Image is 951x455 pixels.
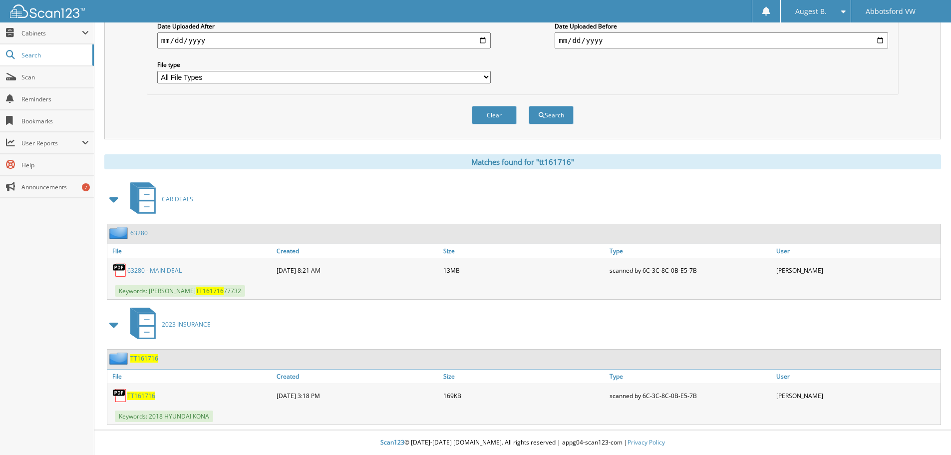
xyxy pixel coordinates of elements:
a: 63280 - MAIN DEAL [127,266,182,275]
a: Privacy Policy [628,438,665,447]
img: folder2.png [109,352,130,365]
div: [PERSON_NAME] [774,260,941,280]
span: Augest B. [795,8,827,14]
div: Matches found for "tt161716" [104,154,941,169]
div: [DATE] 8:21 AM [274,260,441,280]
div: © [DATE]-[DATE] [DOMAIN_NAME]. All rights reserved | appg04-scan123-com | [94,431,951,455]
img: scan123-logo-white.svg [10,4,85,18]
a: User [774,244,941,258]
div: 13MB [441,260,608,280]
a: 63280 [130,229,148,237]
label: Date Uploaded After [157,22,491,30]
button: Search [529,106,574,124]
span: Abbotsford VW [866,8,916,14]
img: folder2.png [109,227,130,239]
img: PDF.png [112,263,127,278]
a: Size [441,370,608,383]
span: Keywords: 2018 HYUNDAI KONA [115,411,213,422]
span: Scan [21,73,89,81]
span: TT161716 [196,287,224,295]
div: scanned by 6C-3C-8C-0B-E5-7B [607,386,774,406]
span: Search [21,51,87,59]
a: Size [441,244,608,258]
a: 2023 INSURANCE [124,305,211,344]
a: TT161716 [130,354,158,363]
div: scanned by 6C-3C-8C-0B-E5-7B [607,260,774,280]
span: Help [21,161,89,169]
a: Type [607,370,774,383]
span: Announcements [21,183,89,191]
button: Clear [472,106,517,124]
a: Type [607,244,774,258]
input: end [555,32,888,48]
span: Reminders [21,95,89,103]
a: CAR DEALS [124,179,193,219]
a: Created [274,370,441,383]
span: Scan123 [380,438,404,447]
a: TT161716 [127,392,155,400]
div: 7 [82,183,90,191]
span: 2023 INSURANCE [162,320,211,329]
label: Date Uploaded Before [555,22,888,30]
a: File [107,244,274,258]
a: File [107,370,274,383]
a: User [774,370,941,383]
input: start [157,32,491,48]
div: 169KB [441,386,608,406]
span: Cabinets [21,29,82,37]
div: [PERSON_NAME] [774,386,941,406]
span: Keywords: [PERSON_NAME] 77732 [115,285,245,297]
span: User Reports [21,139,82,147]
span: CAR DEALS [162,195,193,203]
img: PDF.png [112,388,127,403]
label: File type [157,60,491,69]
span: Bookmarks [21,117,89,125]
a: Created [274,244,441,258]
iframe: Chat Widget [901,407,951,455]
div: [DATE] 3:18 PM [274,386,441,406]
